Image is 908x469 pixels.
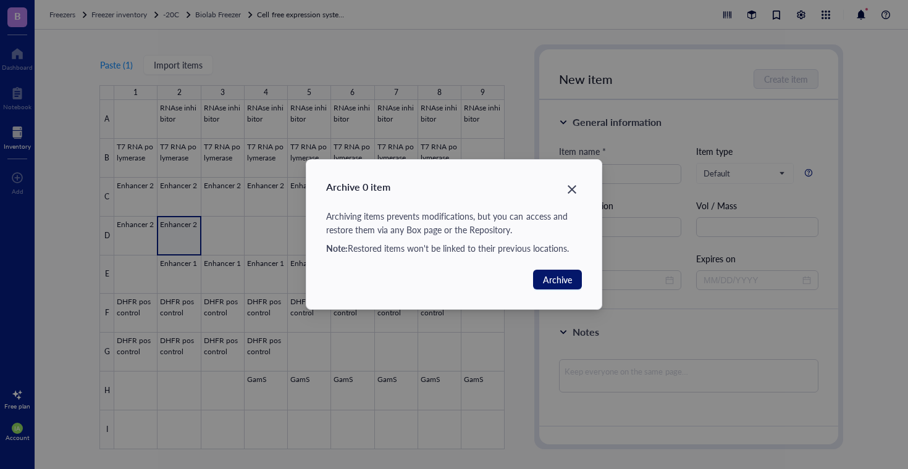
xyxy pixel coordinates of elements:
[326,180,582,194] div: Archive 0 item
[543,273,572,286] span: Archive
[326,242,348,254] strong: Note:
[562,180,582,199] button: Close
[533,270,582,289] button: Archive
[326,241,582,255] div: Restored items won't be linked to their previous locations.
[326,209,582,236] div: Archiving items prevents modifications, but you can access and restore them via any Box page or t...
[562,182,582,197] span: Close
